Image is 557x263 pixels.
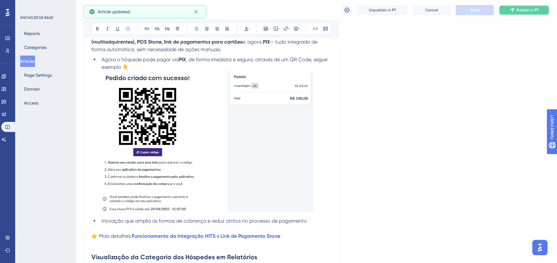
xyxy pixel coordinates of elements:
button: Publish in PT [499,5,549,15]
span: Cancel [425,8,438,13]
span: Need Help? [15,2,40,9]
iframe: UserGuiding AI Assistant Launcher [530,238,549,257]
strong: PIX [263,39,270,45]
button: Articles [20,56,35,67]
button: Cancel [413,5,451,15]
button: Save [456,5,494,15]
span: Inovação que amplia as formas de cobrança e reduz atritos no processo de pagamento. [102,218,308,224]
div: KNOWLEDGE BASE [20,15,53,20]
strong: Visualização da Categoria dos Hóspedes em Relatórios [91,253,257,261]
button: Unpublish in PT [357,5,408,15]
span: Save [470,8,479,13]
button: Categories [20,42,50,53]
span: e, agora, [242,39,263,45]
span: Article updated. [98,8,131,15]
span: Unpublish in PT [369,8,396,13]
span: Publish in PT [517,8,539,13]
button: Domain [20,83,44,95]
strong: PIX [179,57,186,63]
a: Funcionamento da Integração HITS x Link de Pagamento Stone [132,233,280,239]
button: Reports [20,28,44,39]
button: Access [20,97,42,109]
span: , de forma imediata e segura, através de um QR Code, segue exemplo 👇 [102,57,329,70]
span: Agora o hóspede pode pagar via [102,57,179,63]
button: Page Settings [20,69,56,81]
span: 👉 Mais detalhes: [91,233,132,239]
